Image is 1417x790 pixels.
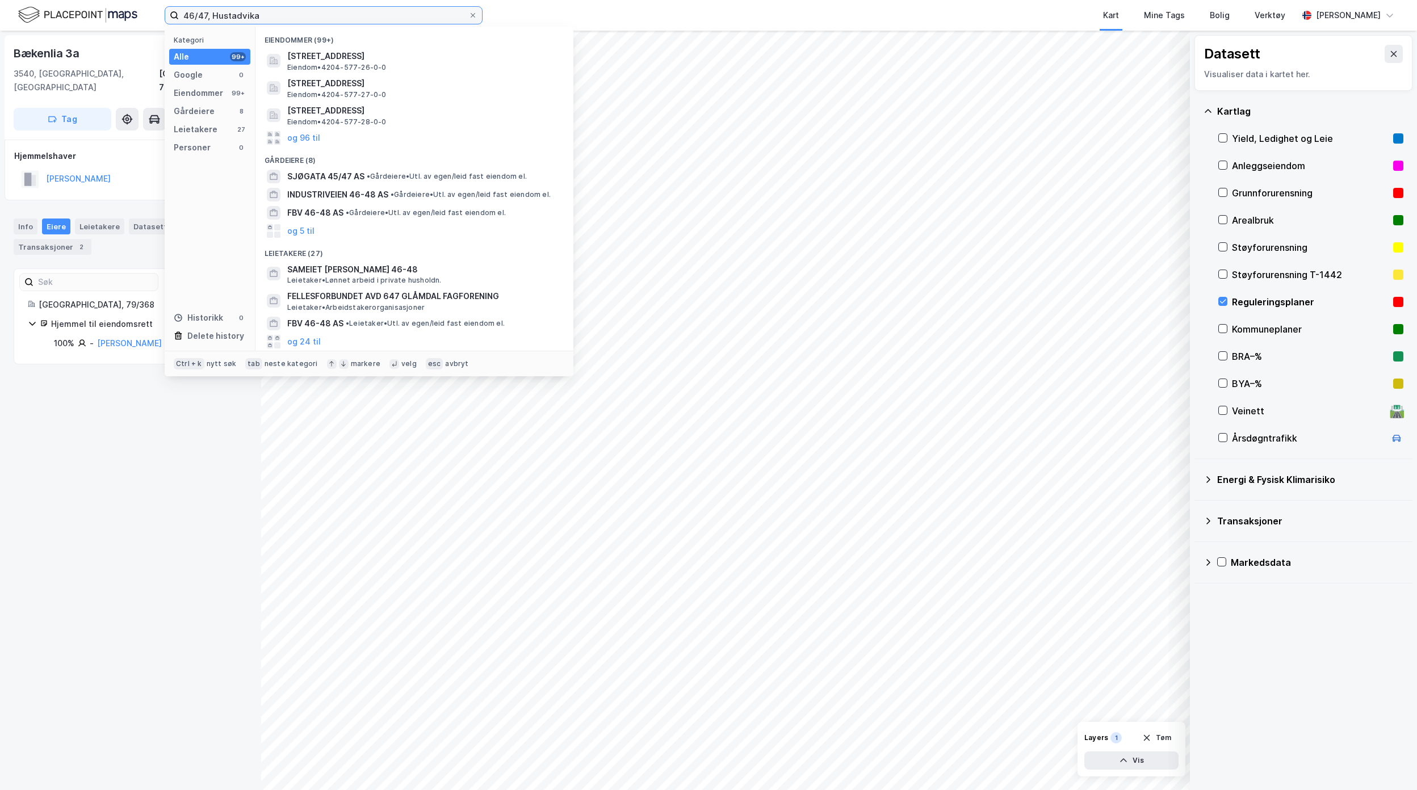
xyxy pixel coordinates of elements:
div: Ctrl + k [174,358,204,369]
div: Gårdeiere [174,104,215,118]
div: Verktøy [1255,9,1285,22]
span: Gårdeiere • Utl. av egen/leid fast eiendom el. [367,172,527,181]
div: Alle [174,50,189,64]
div: markere [351,359,380,368]
span: • [391,190,394,199]
div: Datasett [1204,45,1260,63]
span: • [346,319,349,327]
div: BRA–% [1232,350,1389,363]
span: • [367,172,370,180]
div: Bækenlia 3a [14,44,82,62]
div: 🛣️ [1389,404,1405,418]
div: Visualiser data i kartet her. [1204,68,1403,81]
div: Støyforurensning [1232,241,1389,254]
div: Transaksjoner [14,239,91,255]
div: Mine Tags [1144,9,1185,22]
span: [STREET_ADDRESS] [287,77,560,90]
div: Leietakere [75,218,124,234]
span: Gårdeiere • Utl. av egen/leid fast eiendom el. [346,208,506,217]
div: - [90,337,94,350]
a: [PERSON_NAME] [97,338,162,348]
button: Tag [14,108,111,131]
span: FBV 46-48 AS [287,317,343,330]
div: neste kategori [265,359,318,368]
span: INDUSTRIVEIEN 46-48 AS [287,188,388,201]
button: og 96 til [287,131,320,145]
div: [PERSON_NAME] [1316,9,1381,22]
div: Støyforurensning T-1442 [1232,268,1389,281]
div: 100% [54,337,74,350]
div: Google [174,68,203,82]
div: Hjemmelshaver [14,149,247,163]
input: Søk [33,274,158,291]
div: esc [426,358,443,369]
div: Markedsdata [1231,556,1403,569]
div: tab [245,358,262,369]
div: Eiendommer [174,86,223,100]
div: Kategori [174,36,250,44]
div: Hjemmel til eiendomsrett [51,317,233,331]
div: [GEOGRAPHIC_DATA], 79/368 [39,298,233,312]
span: Eiendom • 4204-577-28-0-0 [287,117,387,127]
div: 0 [237,143,246,152]
div: 0 [237,70,246,79]
span: Leietaker • Utl. av egen/leid fast eiendom el. [346,319,505,328]
button: Tøm [1135,729,1179,747]
div: 27 [237,125,246,134]
div: Reguleringsplaner [1232,295,1389,309]
span: Leietaker • Arbeidstakerorganisasjoner [287,303,425,312]
div: 3540, [GEOGRAPHIC_DATA], [GEOGRAPHIC_DATA] [14,67,159,94]
div: Bolig [1210,9,1230,22]
div: Årsdøgntrafikk [1232,431,1385,445]
img: logo.f888ab2527a4732fd821a326f86c7f29.svg [18,5,137,25]
div: avbryt [445,359,468,368]
span: Eiendom • 4204-577-26-0-0 [287,63,387,72]
span: FBV 46-48 AS [287,206,343,220]
div: Leietakere [174,123,217,136]
div: 1 [1110,732,1122,743]
div: Layers [1084,733,1108,742]
input: Søk på adresse, matrikkel, gårdeiere, leietakere eller personer [179,7,468,24]
div: Leietakere (27) [255,240,573,260]
span: [STREET_ADDRESS] [287,104,560,117]
div: Grunnforurensning [1232,186,1389,200]
div: 0 [237,313,246,322]
div: Personer [174,141,211,154]
div: Transaksjoner [1217,514,1403,528]
div: Info [14,218,37,234]
iframe: Chat Widget [1360,736,1417,790]
div: Datasett [129,218,171,234]
span: FELLESFORBUNDET AVD 647 GLÅMDAL FAGFORENING [287,289,560,303]
button: Vis [1084,751,1179,770]
span: SAMEIET [PERSON_NAME] 46-48 [287,263,560,276]
div: Gårdeiere (8) [255,147,573,167]
div: Veinett [1232,404,1385,418]
div: Arealbruk [1232,213,1389,227]
div: Delete history [187,329,244,343]
span: SJØGATA 45/47 AS [287,170,364,183]
div: Yield, Ledighet og Leie [1232,132,1389,145]
div: Kontrollprogram for chat [1360,736,1417,790]
div: Eiere [42,218,70,234]
div: Eiendommer (99+) [255,27,573,47]
span: Eiendom • 4204-577-27-0-0 [287,90,387,99]
div: 99+ [230,52,246,61]
button: og 5 til [287,224,315,238]
div: Energi & Fysisk Klimarisiko [1217,473,1403,486]
div: Kartlag [1217,104,1403,118]
div: nytt søk [207,359,237,368]
span: Gårdeiere • Utl. av egen/leid fast eiendom el. [391,190,551,199]
span: Leietaker • Lønnet arbeid i private husholdn. [287,276,442,285]
button: og 24 til [287,335,321,348]
div: Kart [1103,9,1119,22]
div: BYA–% [1232,377,1389,390]
span: • [346,208,349,217]
div: Kommuneplaner [1232,322,1389,336]
span: [STREET_ADDRESS] [287,49,560,63]
div: 2 [76,241,87,253]
div: Anleggseiendom [1232,159,1389,173]
div: Historikk [174,311,223,325]
div: 8 [237,107,246,116]
div: velg [401,359,417,368]
div: [GEOGRAPHIC_DATA], 79/368 [159,67,248,94]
